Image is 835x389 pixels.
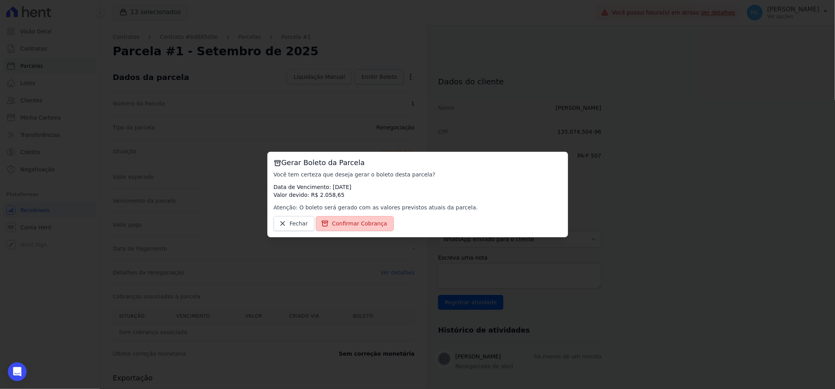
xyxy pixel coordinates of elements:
[290,220,308,227] span: Fechar
[274,183,562,199] p: Data de Vencimento: [DATE] Valor devido: R$ 2.058,65
[274,216,315,231] a: Fechar
[316,216,394,231] a: Confirmar Cobrança
[274,204,562,211] p: Atenção: O boleto será gerado com as valores previstos atuais da parcela.
[274,158,562,167] h3: Gerar Boleto da Parcela
[332,220,387,227] span: Confirmar Cobrança
[8,362,27,381] div: Open Intercom Messenger
[274,171,562,178] p: Você tem certeza que deseja gerar o boleto desta parcela?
